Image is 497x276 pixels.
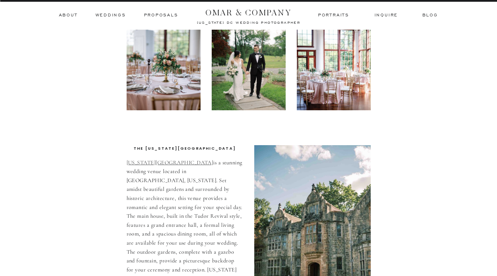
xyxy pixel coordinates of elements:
a: BLOG [422,12,437,18]
h3: The [US_STATE][GEOGRAPHIC_DATA] [127,145,243,152]
a: [US_STATE] dc wedding photographer [178,20,319,24]
a: Proposals [144,12,178,18]
a: Portraits [317,12,350,18]
a: ABOUT [59,12,77,18]
img: Bride and groom walking on the grounds of one of the best wedding venues in Virginia, Raspberry P... [212,12,286,110]
a: [US_STATE][GEOGRAPHIC_DATA] [127,159,213,166]
a: inquire [375,12,398,18]
a: OMAR & COMPANY [193,6,305,15]
a: Weddings [96,12,126,18]
img: Light filled ballroom of best Virginia wedding venue Raspberry Plain Manor [297,12,371,110]
img: beautiful tablescape at premier Virginia wedding venue Raspberry Plain Manor [127,12,201,110]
